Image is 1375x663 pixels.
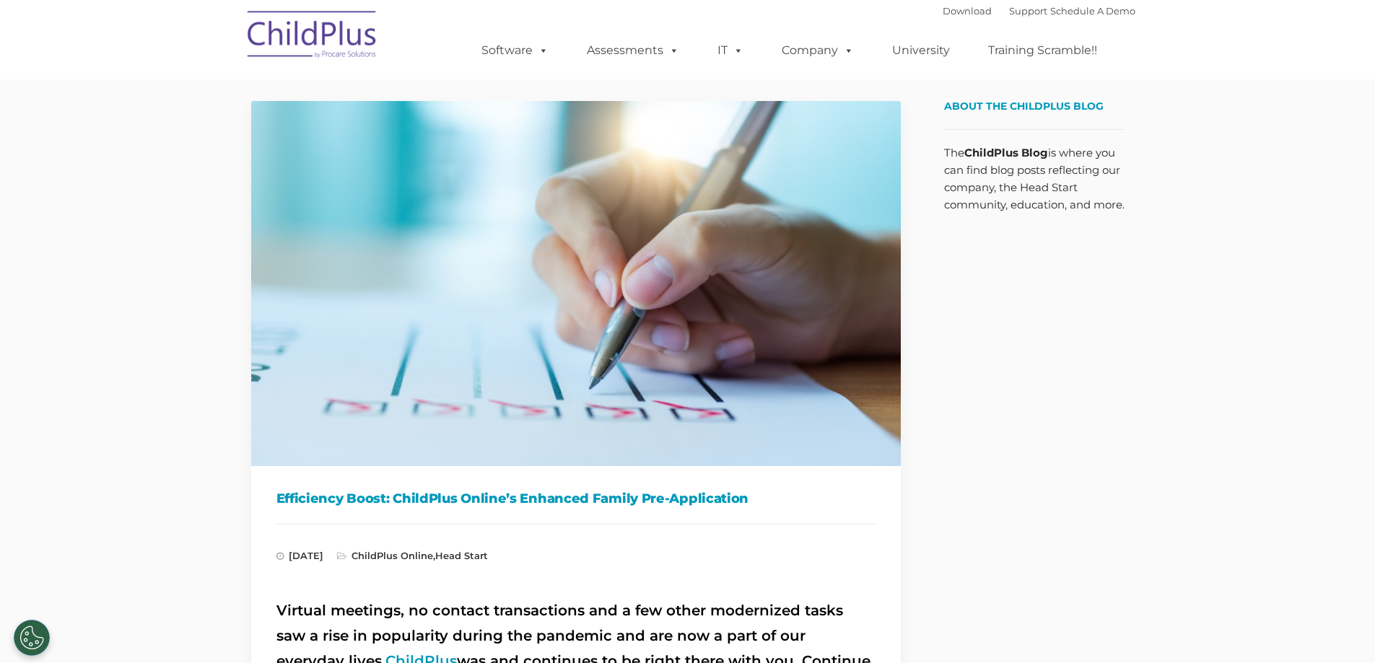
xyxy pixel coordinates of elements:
[276,488,876,509] h1: Efficiency Boost: ChildPlus Online’s Enhanced Family Pre-Application
[1050,5,1135,17] a: Schedule A Demo
[964,146,1048,159] strong: ChildPlus Blog
[276,550,323,561] span: [DATE]
[943,5,992,17] a: Download
[943,5,1135,17] font: |
[337,550,488,561] span: ,
[14,620,50,656] button: Cookies Settings
[435,550,488,561] a: Head Start
[1009,5,1047,17] a: Support
[974,36,1112,65] a: Training Scramble!!
[703,36,758,65] a: IT
[944,144,1125,214] p: The is where you can find blog posts reflecting our company, the Head Start community, education,...
[944,100,1104,113] span: About the ChildPlus Blog
[572,36,694,65] a: Assessments
[878,36,964,65] a: University
[251,101,901,466] img: Efficiency Boost: ChildPlus Online's Enhanced Family Pre-Application Process - Streamlining Appli...
[240,1,385,73] img: ChildPlus by Procare Solutions
[467,36,563,65] a: Software
[352,550,433,561] a: ChildPlus Online
[767,36,868,65] a: Company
